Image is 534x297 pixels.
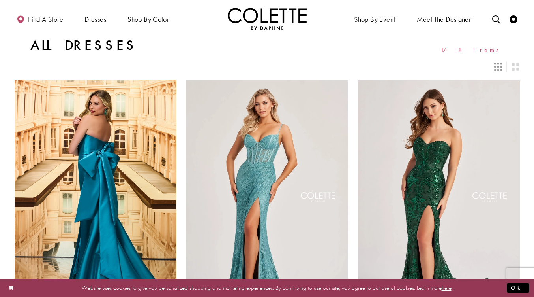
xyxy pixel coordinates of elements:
a: Meet the designer [415,8,473,30]
span: 178 items [440,47,504,53]
span: Shop by color [127,15,169,23]
span: Shop By Event [352,8,397,30]
a: here [442,284,452,291]
span: Find a store [28,15,63,23]
span: Switch layout to 3 columns [494,63,502,71]
img: Colette by Daphne [228,8,307,30]
a: Visit Home Page [228,8,307,30]
span: Shop By Event [354,15,395,23]
a: Check Wishlist [508,8,519,30]
div: Layout Controls [10,58,525,76]
p: Website uses cookies to give you personalized shopping and marketing experiences. By continuing t... [57,282,477,293]
h1: All Dresses [30,38,137,53]
span: Dresses [82,8,108,30]
a: Find a store [15,8,65,30]
span: Shop by color [126,8,171,30]
a: Toggle search [490,8,502,30]
button: Close Dialog [5,281,18,295]
span: Dresses [84,15,106,23]
span: Meet the designer [417,15,471,23]
span: Switch layout to 2 columns [512,63,519,71]
button: Submit Dialog [507,283,529,293]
